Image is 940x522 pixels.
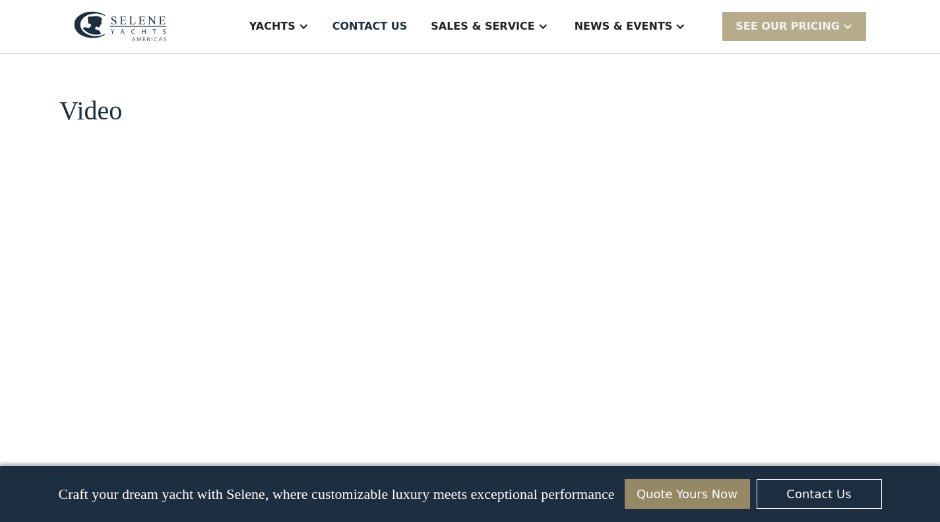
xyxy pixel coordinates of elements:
[431,18,534,34] div: Sales & Service
[625,479,750,509] a: Quote Yours Now
[757,479,882,509] a: Contact Us
[59,147,612,457] iframe: Vimeo embed
[59,96,122,125] h2: Video
[722,12,866,40] div: SEE Our Pricing
[1,463,191,498] span: Tick the box below to receive occasional updates, exclusive offers, and VIP access via text message.
[58,486,614,503] p: Craft your dream yacht with Selene, where customizable luxury meets exceptional performance
[332,18,408,34] div: Contact US
[575,18,673,34] div: News & EVENTS
[249,18,296,34] div: Yachts
[736,18,840,34] div: SEE Our Pricing
[74,11,167,42] img: logo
